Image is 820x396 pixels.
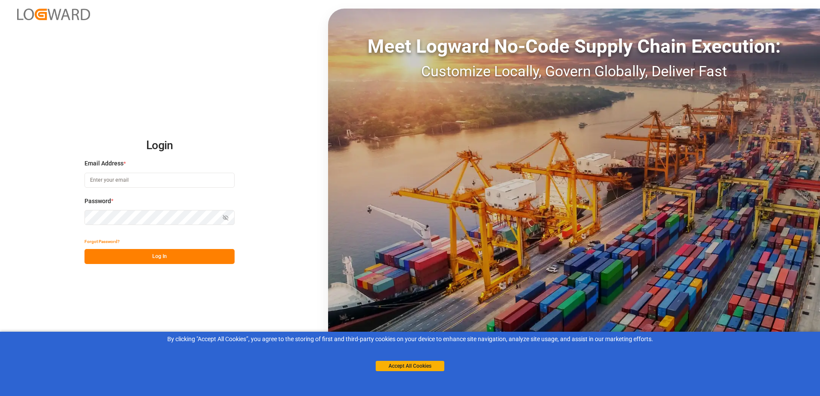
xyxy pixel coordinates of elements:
span: Password [84,197,111,206]
button: Log In [84,249,235,264]
button: Accept All Cookies [376,361,444,371]
span: Email Address [84,159,124,168]
input: Enter your email [84,173,235,188]
img: Logward_new_orange.png [17,9,90,20]
h2: Login [84,132,235,159]
div: By clicking "Accept All Cookies”, you agree to the storing of first and third-party cookies on yo... [6,335,814,344]
div: Meet Logward No-Code Supply Chain Execution: [328,32,820,60]
button: Forgot Password? [84,234,120,249]
div: Customize Locally, Govern Globally, Deliver Fast [328,60,820,82]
